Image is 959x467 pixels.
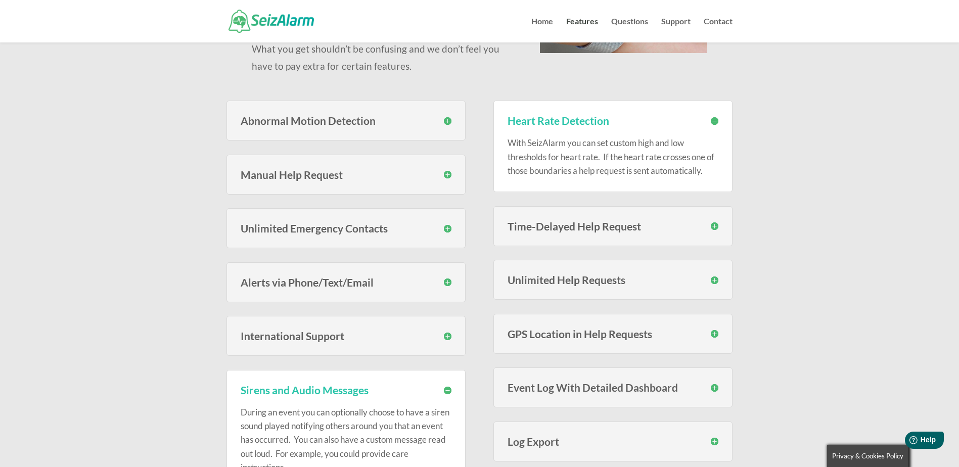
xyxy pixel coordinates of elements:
[241,115,451,126] h3: Abnormal Motion Detection
[566,18,598,42] a: Features
[241,385,451,395] h3: Sirens and Audio Messages
[508,329,718,339] h3: GPS Location in Help Requests
[241,223,451,233] h3: Unlimited Emergency Contacts
[241,277,451,288] h3: Alerts via Phone/Text/Email
[508,274,718,285] h3: Unlimited Help Requests
[241,331,451,341] h3: International Support
[508,221,718,231] h3: Time-Delayed Help Request
[832,452,903,460] span: Privacy & Cookies Policy
[508,136,718,177] p: With SeizAlarm you can set custom high and low thresholds for heart rate. If the heart rate cross...
[508,115,718,126] h3: Heart Rate Detection
[661,18,691,42] a: Support
[229,10,314,32] img: SeizAlarm
[704,18,733,42] a: Contact
[531,18,553,42] a: Home
[508,436,718,447] h3: Log Export
[611,18,648,42] a: Questions
[508,382,718,393] h3: Event Log With Detailed Dashboard
[241,169,451,180] h3: Manual Help Request
[869,428,948,456] iframe: Help widget launcher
